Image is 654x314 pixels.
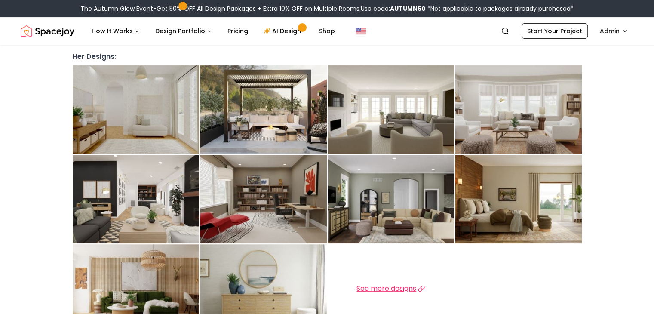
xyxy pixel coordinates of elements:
[455,155,582,243] img: Design by Tina%20Martidelcampo
[73,52,582,62] h3: Her Designs:
[21,22,74,40] a: Spacejoy
[148,22,219,40] button: Design Portfolio
[85,22,147,40] button: How It Works
[356,283,425,294] a: See more designs
[312,22,342,40] a: Shop
[328,65,454,154] img: Design by Tina%20Martidelcampo
[221,22,255,40] a: Pricing
[356,26,366,36] img: United States
[200,155,327,243] img: Design by Tina%20Martidelcampo
[85,22,342,40] nav: Main
[328,155,454,243] img: Design by Tina%20Martidelcampo
[73,65,200,154] img: Design by Tina%20Martidelcampo
[21,17,633,45] nav: Global
[390,4,426,13] b: AUTUMN50
[21,22,74,40] img: Spacejoy Logo
[356,283,416,294] span: See more designs
[80,4,574,13] div: The Autumn Glow Event-Get 50% OFF All Design Packages + Extra 10% OFF on Multiple Rooms.
[73,155,200,243] img: Design by Tina%20Martidelcampo
[257,22,310,40] a: AI Design
[200,65,327,154] img: Design by Tina%20Martidelcampo
[595,23,633,39] button: Admin
[426,4,574,13] span: *Not applicable to packages already purchased*
[455,65,582,154] img: Design by Tina%20Martidelcampo
[361,4,426,13] span: Use code:
[522,23,588,39] a: Start Your Project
